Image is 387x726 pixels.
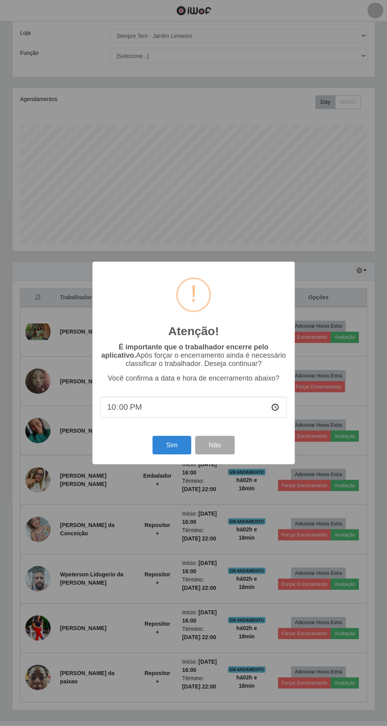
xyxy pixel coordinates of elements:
[100,374,287,383] p: Você confirma a data e hora de encerramento abaixo?
[152,436,191,454] button: Sim
[101,343,268,359] b: É importante que o trabalhador encerre pelo aplicativo.
[195,436,234,454] button: Não
[168,324,219,338] h2: Atenção!
[100,343,287,368] p: Após forçar o encerramento ainda é necessário classificar o trabalhador. Deseja continuar?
